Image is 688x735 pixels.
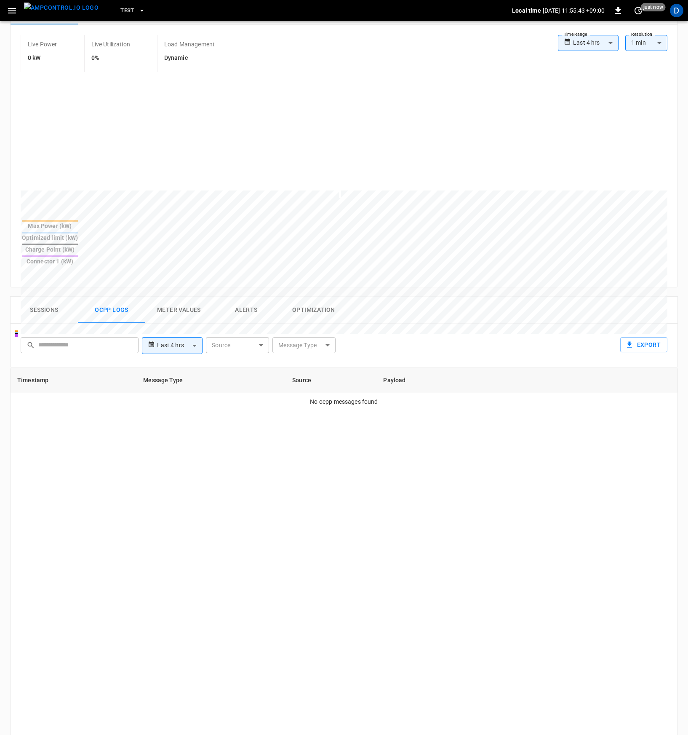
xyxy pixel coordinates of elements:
[564,31,587,38] label: Time Range
[136,368,285,393] th: Message Type
[28,40,57,48] p: Live Power
[120,6,134,16] span: Test
[632,4,645,17] button: set refresh interval
[11,297,78,324] button: Sessions
[91,54,130,63] h6: 0%
[11,368,136,393] th: Timestamp
[78,297,145,324] button: Ocpp logs
[24,3,99,13] img: ampcontrol.io logo
[28,54,57,63] h6: 0 kW
[213,297,280,324] button: Alerts
[285,368,376,393] th: Source
[625,35,667,51] div: 1 min
[280,297,347,324] button: Optimization
[11,368,677,393] table: opcc-messages-table
[164,40,215,48] p: Load Management
[11,397,677,406] div: No ocpp messages found
[157,338,203,354] div: Last 4 hrs
[641,3,666,11] span: just now
[631,31,652,38] label: Resolution
[620,337,667,353] button: Export
[117,3,149,19] button: Test
[376,368,477,393] th: Payload
[573,35,619,51] div: Last 4 hrs
[91,40,130,48] p: Live Utilization
[145,297,213,324] button: Meter Values
[164,54,215,63] h6: Dynamic
[543,6,605,15] p: [DATE] 11:55:43 +09:00
[670,4,683,17] div: profile-icon
[512,6,541,15] p: Local time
